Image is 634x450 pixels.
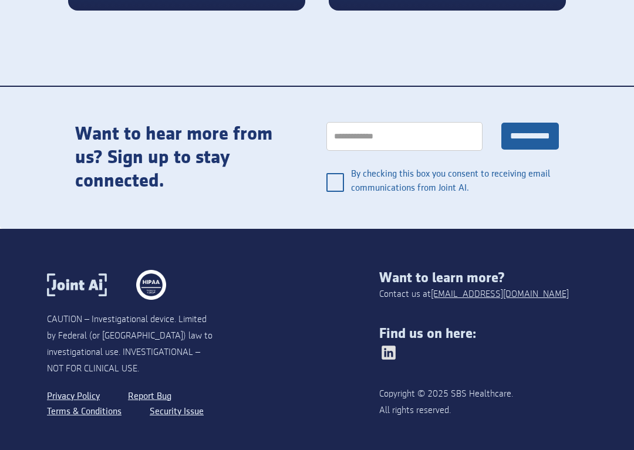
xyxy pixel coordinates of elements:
[379,326,587,342] div: Find us on here:
[379,386,525,419] div: Copyright © 2025 SBS Healthcare. All rights reserved.
[75,123,303,193] div: Want to hear more from us? Sign up to stay connected.
[326,110,559,205] form: general interest
[47,312,213,377] div: CAUTION – Investigational device. Limited by Federal (or [GEOGRAPHIC_DATA]) law to investigationa...
[431,287,569,302] a: [EMAIL_ADDRESS][DOMAIN_NAME]
[150,404,204,419] a: Security Issue
[47,404,122,419] a: Terms & Conditions
[351,160,559,202] span: By checking this box you consent to receiving email communications from Joint AI.
[379,270,587,286] div: Want to learn more?
[128,389,171,404] a: Report Bug
[47,389,100,404] a: Privacy Policy
[379,287,569,302] div: Contact us at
